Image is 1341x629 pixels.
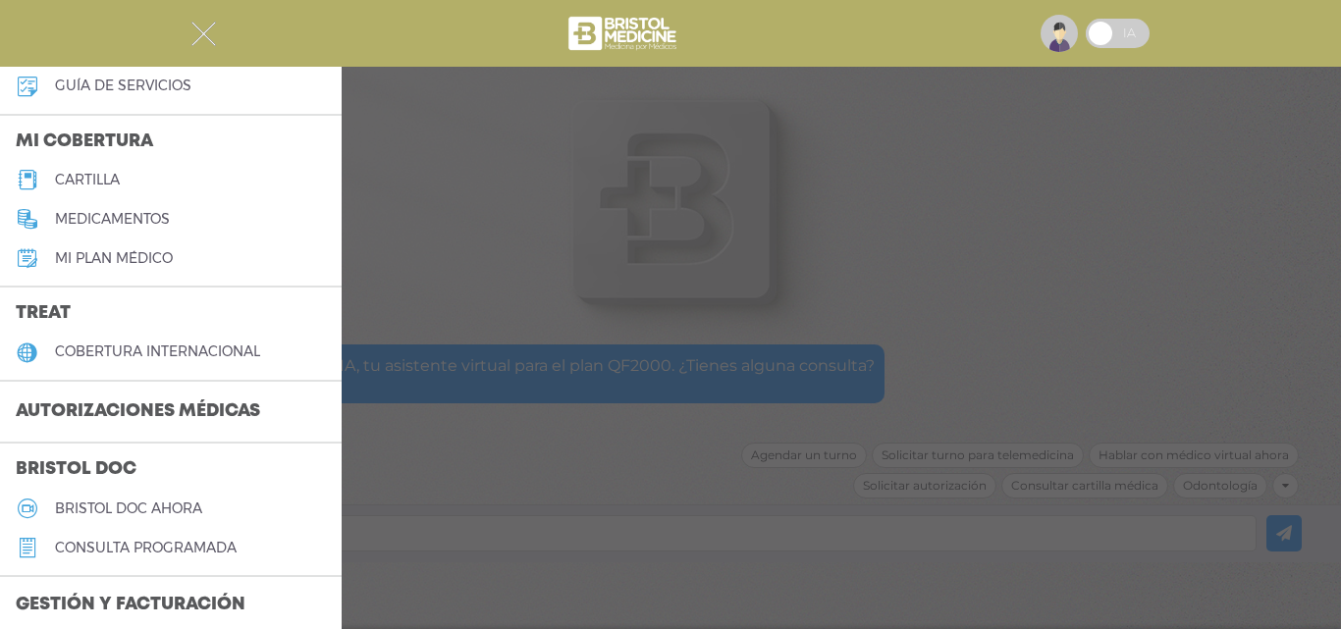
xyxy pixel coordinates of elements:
h5: guía de servicios [55,78,191,94]
h5: cartilla [55,172,120,188]
h5: consulta programada [55,540,237,556]
h5: cobertura internacional [55,343,260,360]
h5: Mi plan médico [55,250,173,267]
img: profile-placeholder.svg [1041,15,1078,52]
h5: Bristol doc ahora [55,500,202,517]
h5: medicamentos [55,211,170,228]
img: Cober_menu-close-white.svg [191,22,216,46]
img: bristol-medicine-blanco.png [565,10,682,57]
